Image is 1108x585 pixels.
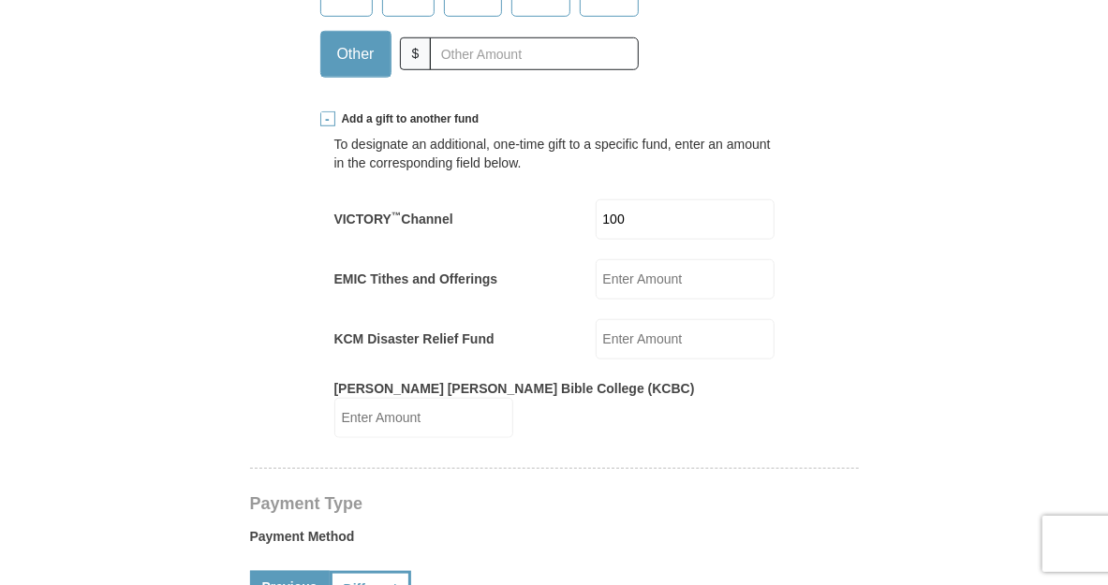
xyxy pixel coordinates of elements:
div: To designate an additional, one-time gift to a specific fund, enter an amount in the correspondin... [334,135,775,172]
label: EMIC Tithes and Offerings [334,270,498,288]
input: Enter Amount [334,398,513,438]
label: [PERSON_NAME] [PERSON_NAME] Bible College (KCBC) [334,379,695,398]
span: Add a gift to another fund [335,111,480,127]
span: $ [400,37,432,70]
label: KCM Disaster Relief Fund [334,329,495,348]
input: Other Amount [430,37,638,70]
label: Payment Method [250,527,859,555]
input: Enter Amount [596,259,775,300]
input: Enter Amount [596,319,775,359]
label: VICTORY Channel [334,210,453,228]
h4: Payment Type [250,496,859,511]
input: Enter Amount [596,199,775,240]
span: Other [328,40,384,68]
sup: ™ [391,210,402,221]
